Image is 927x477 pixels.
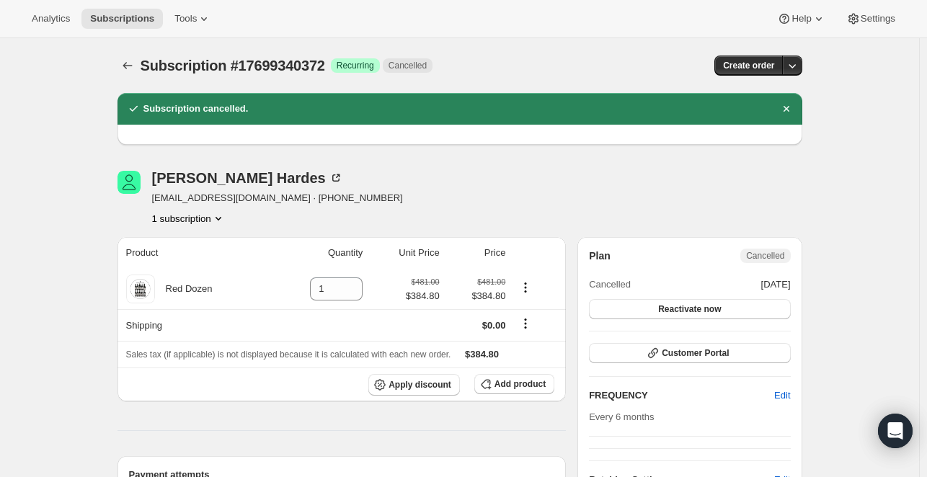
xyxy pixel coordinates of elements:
[117,55,138,76] button: Subscriptions
[465,349,499,360] span: $384.80
[152,171,343,185] div: [PERSON_NAME] Hardes
[23,9,79,29] button: Analytics
[514,280,537,295] button: Product actions
[337,60,374,71] span: Recurring
[81,9,163,29] button: Subscriptions
[152,211,226,226] button: Product actions
[117,237,272,269] th: Product
[838,9,904,29] button: Settings
[761,277,791,292] span: [DATE]
[774,388,790,403] span: Edit
[444,237,510,269] th: Price
[368,374,460,396] button: Apply discount
[589,299,790,319] button: Reactivate now
[152,191,403,205] span: [EMAIL_ADDRESS][DOMAIN_NAME] · [PHONE_NUMBER]
[166,9,220,29] button: Tools
[776,99,797,119] button: Dismiss notification
[32,13,70,24] span: Analytics
[482,320,506,331] span: $0.00
[117,309,272,341] th: Shipping
[117,171,141,194] span: Greg Hardes
[766,384,799,407] button: Edit
[768,9,834,29] button: Help
[411,277,439,286] small: $481.00
[474,374,554,394] button: Add product
[367,237,443,269] th: Unit Price
[389,379,451,391] span: Apply discount
[662,347,729,359] span: Customer Portal
[494,378,546,390] span: Add product
[90,13,154,24] span: Subscriptions
[589,277,631,292] span: Cancelled
[514,316,537,331] button: Shipping actions
[406,289,440,303] span: $384.80
[723,60,774,71] span: Create order
[589,343,790,363] button: Customer Portal
[143,102,249,116] h2: Subscription cancelled.
[126,349,451,360] span: Sales tax (if applicable) is not displayed because it is calculated with each new order.
[477,277,505,286] small: $481.00
[589,388,774,403] h2: FREQUENCY
[589,411,654,422] span: Every 6 months
[791,13,811,24] span: Help
[389,60,427,71] span: Cancelled
[658,303,721,315] span: Reactivate now
[589,249,611,263] h2: Plan
[861,13,895,24] span: Settings
[272,237,367,269] th: Quantity
[448,289,506,303] span: $384.80
[746,250,784,262] span: Cancelled
[141,58,325,73] span: Subscription #17699340372
[714,55,783,76] button: Create order
[155,282,213,296] div: Red Dozen
[174,13,197,24] span: Tools
[878,414,913,448] div: Open Intercom Messenger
